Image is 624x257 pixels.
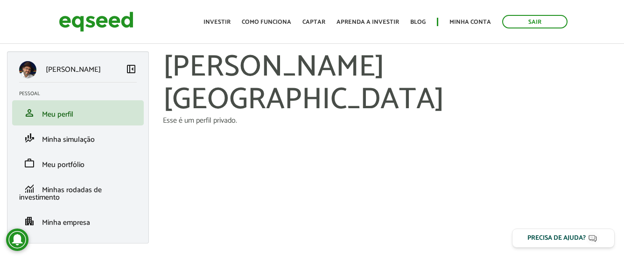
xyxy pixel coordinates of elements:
span: Minhas rodadas de investimento [19,184,102,204]
span: Meu portfólio [42,159,84,171]
a: Colapsar menu [126,63,137,76]
li: Meu perfil [12,100,144,125]
a: Blog [410,19,426,25]
span: work [24,158,35,169]
h2: Pessoal [19,91,144,97]
a: Minha conta [449,19,491,25]
a: personMeu perfil [19,107,137,118]
span: apartment [24,215,35,227]
img: EqSeed [59,9,133,34]
span: monitoring [24,183,35,194]
span: left_panel_close [126,63,137,75]
a: Como funciona [242,19,291,25]
li: Meu portfólio [12,151,144,176]
p: [PERSON_NAME] [46,65,101,74]
a: Aprenda a investir [337,19,399,25]
span: person [24,107,35,118]
a: Investir [203,19,231,25]
a: apartmentMinha empresa [19,215,137,227]
a: monitoringMinhas rodadas de investimento [19,183,137,201]
span: Minha simulação [42,133,95,146]
div: Esse é um perfil privado. [163,117,617,125]
a: workMeu portfólio [19,158,137,169]
li: Minha simulação [12,125,144,151]
span: Minha empresa [42,216,90,229]
a: finance_modeMinha simulação [19,132,137,144]
a: Sair [502,15,568,28]
li: Minha empresa [12,208,144,234]
a: Captar [302,19,325,25]
span: finance_mode [24,132,35,144]
h1: [PERSON_NAME] [GEOGRAPHIC_DATA] [163,51,617,117]
li: Minhas rodadas de investimento [12,176,144,208]
span: Meu perfil [42,108,73,121]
